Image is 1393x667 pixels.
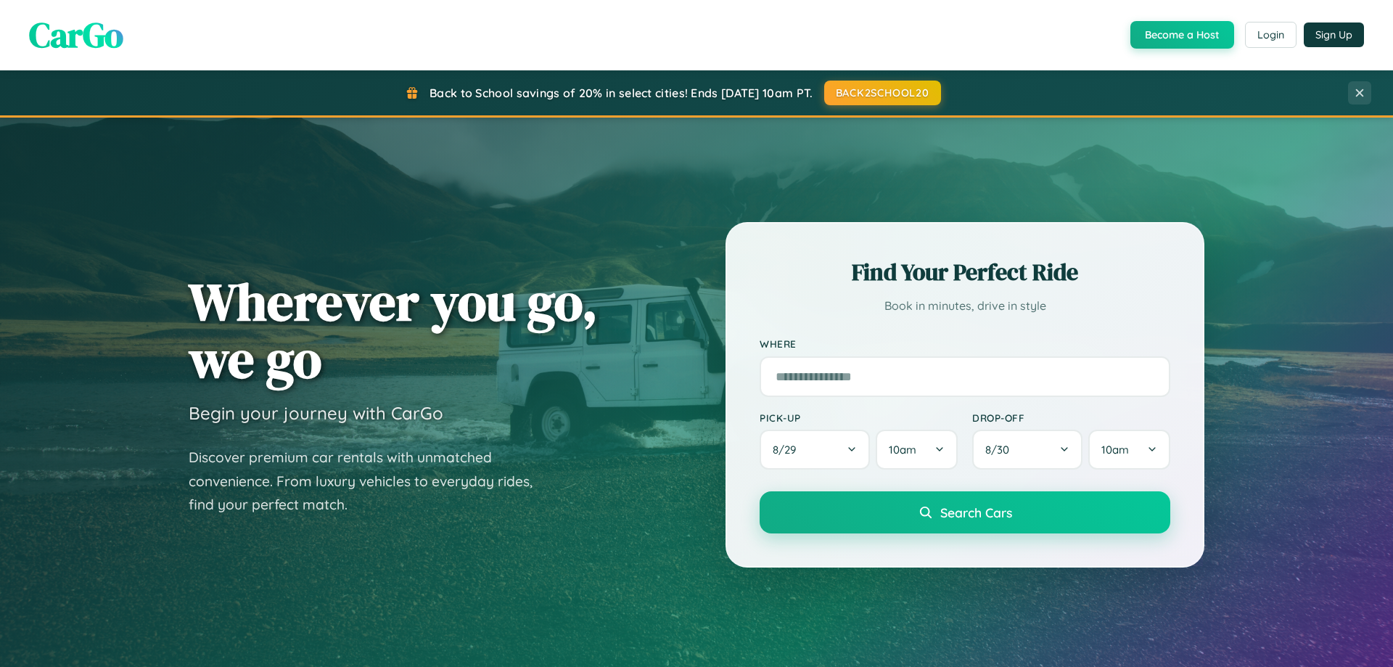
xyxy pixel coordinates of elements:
span: CarGo [29,11,123,59]
button: BACK2SCHOOL20 [824,81,941,105]
span: 10am [1101,443,1129,457]
h2: Find Your Perfect Ride [760,256,1170,288]
button: 10am [876,430,958,470]
h3: Begin your journey with CarGo [189,402,443,424]
label: Where [760,338,1170,351]
label: Drop-off [972,412,1170,424]
button: 8/30 [972,430,1082,470]
p: Discover premium car rentals with unmatched convenience. From luxury vehicles to everyday rides, ... [189,446,551,517]
span: 10am [889,443,916,457]
button: 10am [1088,430,1170,470]
button: 8/29 [760,430,870,470]
button: Login [1245,22,1297,48]
span: 8 / 30 [985,443,1016,457]
button: Become a Host [1130,21,1234,49]
button: Search Cars [760,491,1170,533]
label: Pick-up [760,412,958,424]
span: Back to School savings of 20% in select cities! Ends [DATE] 10am PT. [430,86,813,100]
button: Sign Up [1304,22,1364,47]
h1: Wherever you go, we go [189,273,598,388]
span: Search Cars [940,504,1012,520]
p: Book in minutes, drive in style [760,295,1170,316]
span: 8 / 29 [773,443,803,457]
